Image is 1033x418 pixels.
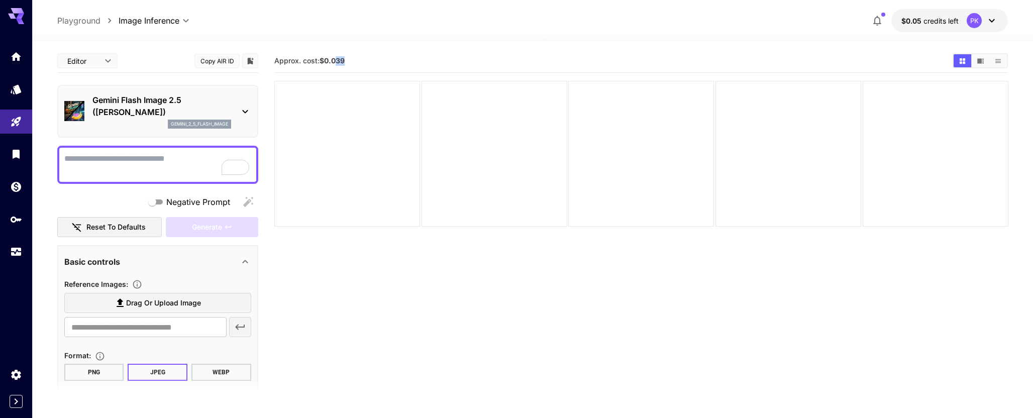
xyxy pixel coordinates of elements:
[171,121,228,128] p: gemini_2_5_flash_image
[10,116,22,128] div: Playground
[10,148,22,160] div: Library
[57,15,100,27] a: Playground
[10,50,22,63] div: Home
[967,13,982,28] div: PK
[246,55,255,67] button: Add to library
[64,351,91,360] span: Format :
[57,217,162,238] button: Reset to defaults
[119,15,179,27] span: Image Inference
[67,56,98,66] span: Editor
[64,90,251,133] div: Gemini Flash Image 2.5 ([PERSON_NAME])gemini_2_5_flash_image
[972,54,989,67] button: Show media in video view
[10,395,23,408] button: Expand sidebar
[901,17,923,25] span: $0.05
[57,15,119,27] nav: breadcrumb
[194,54,240,68] button: Copy AIR ID
[891,9,1008,32] button: $0.05PK
[954,54,971,67] button: Show media in grid view
[126,297,201,309] span: Drag or upload image
[91,351,109,361] button: Choose the file format for the output image.
[64,256,120,268] p: Basic controls
[274,56,345,65] span: Approx. cost:
[64,250,251,274] div: Basic controls
[128,364,187,381] button: JPEG
[10,368,22,381] div: Settings
[923,17,959,25] span: credits left
[92,94,231,118] p: Gemini Flash Image 2.5 ([PERSON_NAME])
[64,280,128,288] span: Reference Images :
[10,83,22,95] div: Models
[64,364,124,381] button: PNG
[64,153,251,177] textarea: To enrich screen reader interactions, please activate Accessibility in Grammarly extension settings
[166,196,230,208] span: Negative Prompt
[320,56,345,65] b: $0.039
[64,293,251,313] label: Drag or upload image
[191,364,251,381] button: WEBP
[10,213,22,226] div: API Keys
[10,246,22,258] div: Usage
[989,54,1007,67] button: Show media in list view
[10,180,22,193] div: Wallet
[901,16,959,26] div: $0.05
[953,53,1008,68] div: Show media in grid viewShow media in video viewShow media in list view
[128,279,146,289] button: Upload a reference image to guide the result. This is needed for Image-to-Image or Inpainting. Su...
